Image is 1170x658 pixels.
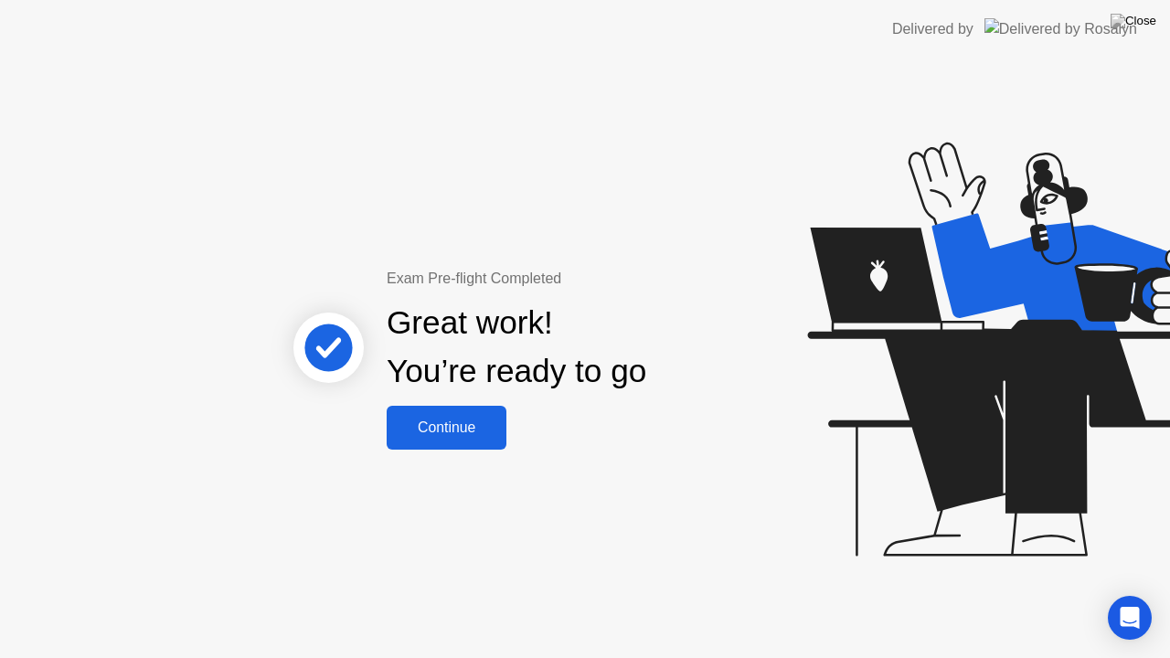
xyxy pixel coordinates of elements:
div: Great work! You’re ready to go [387,299,646,396]
button: Continue [387,406,506,450]
div: Delivered by [892,18,973,40]
div: Open Intercom Messenger [1108,596,1152,640]
div: Exam Pre-flight Completed [387,268,764,290]
img: Delivered by Rosalyn [984,18,1137,39]
div: Continue [392,419,501,436]
img: Close [1111,14,1156,28]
